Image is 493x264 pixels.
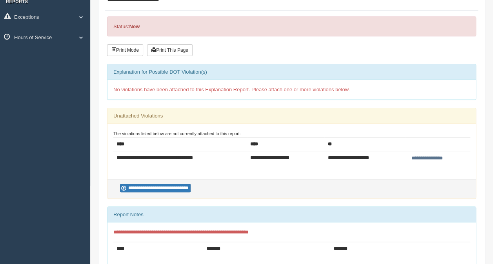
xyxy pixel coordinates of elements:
[113,87,350,92] span: No violations have been attached to this Explanation Report. Please attach one or more violations...
[107,16,476,36] div: Status:
[107,207,476,222] div: Report Notes
[107,44,143,56] button: Print Mode
[113,131,241,136] small: The violations listed below are not currently attached to this report:
[107,64,476,80] div: Explanation for Possible DOT Violation(s)
[147,44,193,56] button: Print This Page
[107,108,476,124] div: Unattached Violations
[129,24,140,29] strong: New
